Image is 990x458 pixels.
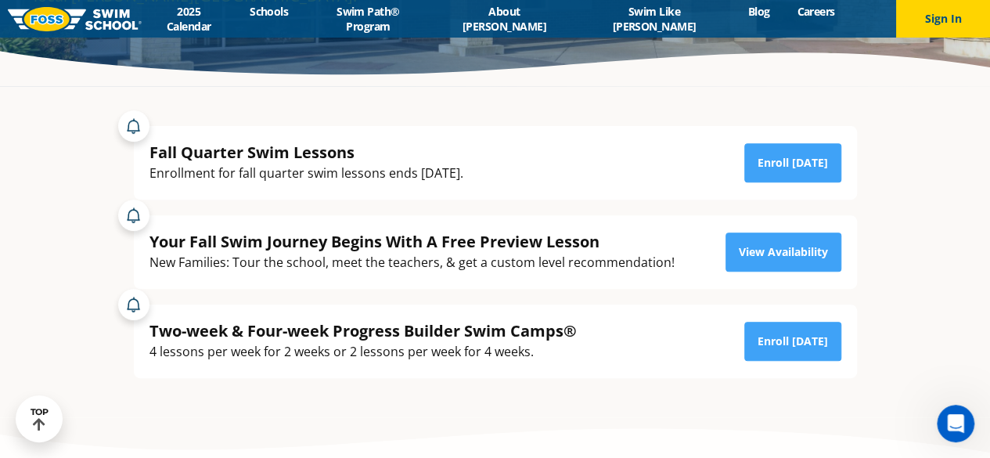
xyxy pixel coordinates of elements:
[8,7,142,31] img: FOSS Swim School Logo
[149,320,577,341] div: Two-week & Four-week Progress Builder Swim Camps®
[149,341,577,362] div: 4 lessons per week for 2 weeks or 2 lessons per week for 4 weeks.
[302,4,434,34] a: Swim Path® Program
[149,231,675,252] div: Your Fall Swim Journey Begins With A Free Preview Lesson
[744,143,841,182] a: Enroll [DATE]
[149,142,463,163] div: Fall Quarter Swim Lessons
[783,4,848,19] a: Careers
[142,4,236,34] a: 2025 Calendar
[937,405,974,442] iframe: Intercom live chat
[744,322,841,361] a: Enroll [DATE]
[725,233,841,272] a: View Availability
[734,4,783,19] a: Blog
[434,4,574,34] a: About [PERSON_NAME]
[31,407,49,431] div: TOP
[574,4,734,34] a: Swim Like [PERSON_NAME]
[236,4,302,19] a: Schools
[149,252,675,273] div: New Families: Tour the school, meet the teachers, & get a custom level recommendation!
[149,163,463,184] div: Enrollment for fall quarter swim lessons ends [DATE].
